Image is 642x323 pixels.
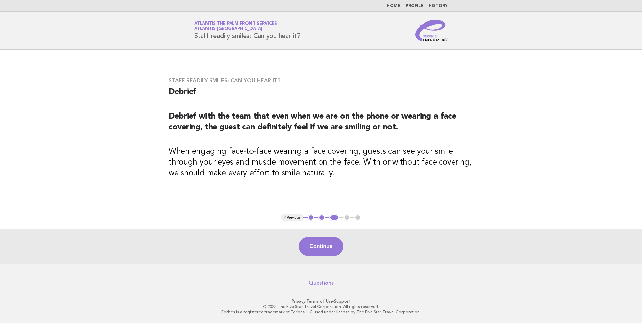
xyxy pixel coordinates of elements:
[387,4,400,8] a: Home
[306,299,333,304] a: Terms of Use
[318,214,325,221] button: 2
[334,299,351,304] a: Support
[281,214,303,221] button: < Previous
[116,309,526,315] p: Forbes is a registered trademark of Forbes LLC used under license by The Five Star Travel Corpora...
[169,77,473,84] h3: Staff readily smiles: Can you hear it?
[329,214,339,221] button: 3
[169,111,473,138] h2: Debrief with the team that even when we are on the phone or wearing a face covering, the guest ca...
[308,214,314,221] button: 1
[194,22,301,39] h1: Staff readily smiles: Can you hear it?
[429,4,448,8] a: History
[309,280,334,286] a: Questions
[194,27,262,31] span: Atlantis [GEOGRAPHIC_DATA]
[169,146,473,179] h3: When engaging face-to-face wearing a face covering, guests can see your smile through your eyes a...
[194,21,277,31] a: Atlantis The Palm Front ServicesAtlantis [GEOGRAPHIC_DATA]
[169,87,473,103] h2: Debrief
[406,4,423,8] a: Profile
[116,304,526,309] p: © 2025 The Five Star Travel Corporation. All rights reserved.
[299,237,343,256] button: Continue
[116,298,526,304] p: · ·
[415,20,448,41] img: Service Energizers
[292,299,305,304] a: Privacy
